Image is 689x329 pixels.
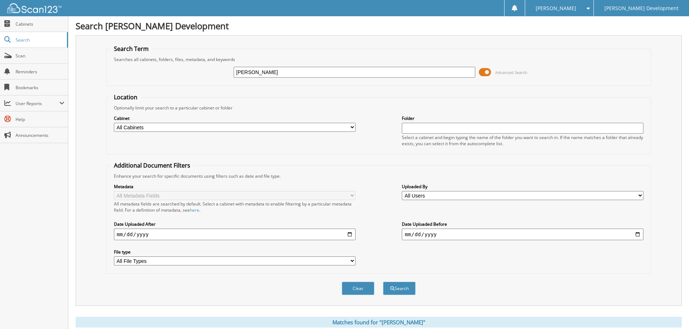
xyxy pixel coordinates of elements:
img: scan123-logo-white.svg [7,3,61,13]
a: here [190,207,199,213]
legend: Additional Document Filters [110,161,194,169]
div: Enhance your search for specific documents using filters such as date and file type. [110,173,647,179]
div: Matches found for "[PERSON_NAME]" [76,317,682,328]
span: [PERSON_NAME] Development [604,6,679,10]
span: Cabinets [16,21,64,27]
label: Date Uploaded After [114,221,356,227]
label: Uploaded By [402,183,643,190]
button: Search [383,282,416,295]
span: Announcements [16,132,64,138]
span: Help [16,116,64,122]
legend: Location [110,93,141,101]
label: Folder [402,115,643,121]
legend: Search Term [110,45,152,53]
label: Cabinet [114,115,356,121]
span: Search [16,37,63,43]
input: end [402,229,643,240]
h1: Search [PERSON_NAME] Development [76,20,682,32]
div: Select a cabinet and begin typing the name of the folder you want to search in. If the name match... [402,134,643,147]
span: Reminders [16,69,64,75]
div: Searches all cabinets, folders, files, metadata, and keywords [110,56,647,62]
div: All metadata fields are searched by default. Select a cabinet with metadata to enable filtering b... [114,201,356,213]
span: Bookmarks [16,85,64,91]
span: Scan [16,53,64,59]
label: Date Uploaded Before [402,221,643,227]
div: Optionally limit your search to a particular cabinet or folder [110,105,647,111]
span: Advanced Search [495,70,527,75]
span: User Reports [16,100,59,107]
input: start [114,229,356,240]
span: [PERSON_NAME] [536,6,576,10]
button: Clear [342,282,374,295]
label: File type [114,249,356,255]
label: Metadata [114,183,356,190]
